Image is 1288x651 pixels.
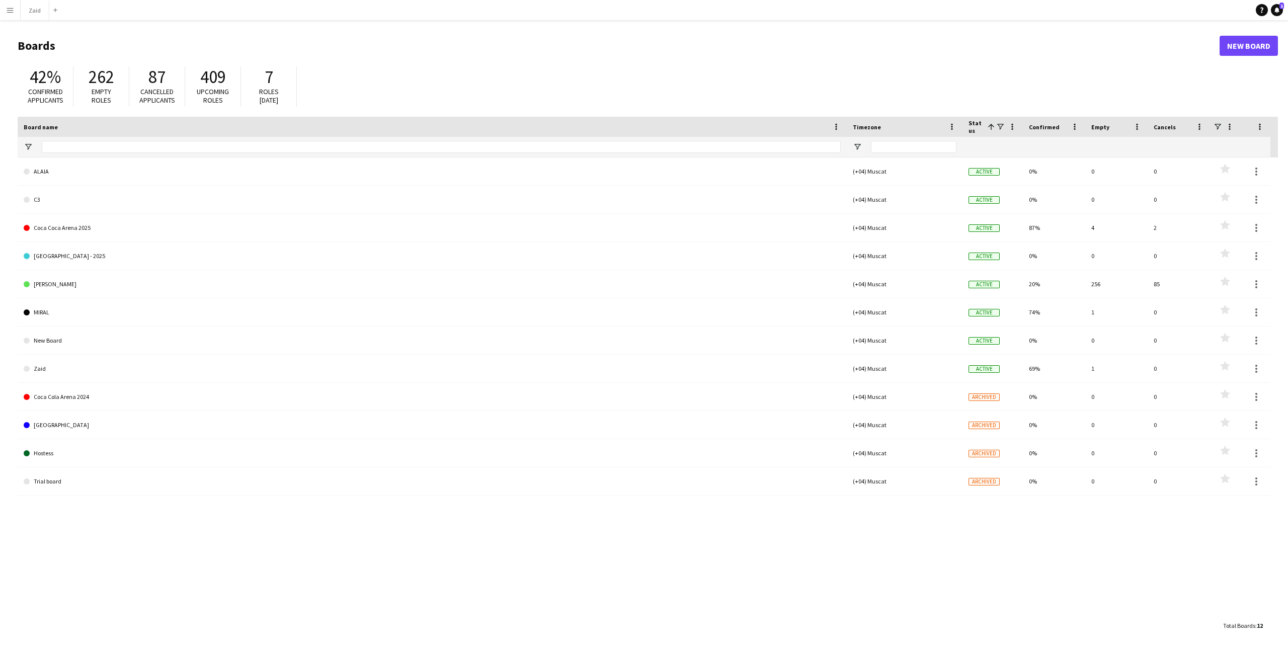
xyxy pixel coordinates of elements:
[1220,36,1278,56] a: New Board
[24,186,841,214] a: C3
[24,467,841,496] a: Trial board
[1023,242,1085,270] div: 0%
[259,87,279,105] span: Roles [DATE]
[847,327,962,354] div: (+04) Muscat
[265,66,273,88] span: 7
[847,242,962,270] div: (+04) Muscat
[847,298,962,326] div: (+04) Muscat
[969,168,1000,176] span: Active
[853,123,881,131] span: Timezone
[139,87,175,105] span: Cancelled applicants
[1085,327,1148,354] div: 0
[1148,214,1210,241] div: 2
[1085,242,1148,270] div: 0
[969,478,1000,485] span: Archived
[847,270,962,298] div: (+04) Muscat
[1023,157,1085,185] div: 0%
[1023,214,1085,241] div: 87%
[1085,270,1148,298] div: 256
[847,383,962,411] div: (+04) Muscat
[1148,270,1210,298] div: 85
[1023,439,1085,467] div: 0%
[1023,298,1085,326] div: 74%
[1223,622,1255,629] span: Total Boards
[1085,383,1148,411] div: 0
[1154,123,1176,131] span: Cancels
[1023,270,1085,298] div: 20%
[853,142,862,151] button: Open Filter Menu
[1148,327,1210,354] div: 0
[1085,186,1148,213] div: 0
[24,439,841,467] a: Hostess
[847,214,962,241] div: (+04) Muscat
[24,298,841,327] a: MIRAL
[1279,3,1284,9] span: 1
[24,411,841,439] a: [GEOGRAPHIC_DATA]
[847,411,962,439] div: (+04) Muscat
[1148,355,1210,382] div: 0
[969,337,1000,345] span: Active
[1023,467,1085,495] div: 0%
[21,1,49,20] button: Zaid
[24,270,841,298] a: [PERSON_NAME]
[24,327,841,355] a: New Board
[969,309,1000,316] span: Active
[1085,214,1148,241] div: 4
[847,355,962,382] div: (+04) Muscat
[1148,411,1210,439] div: 0
[1023,186,1085,213] div: 0%
[1023,327,1085,354] div: 0%
[1148,298,1210,326] div: 0
[1085,411,1148,439] div: 0
[1085,467,1148,495] div: 0
[24,242,841,270] a: [GEOGRAPHIC_DATA] - 2025
[1148,383,1210,411] div: 0
[24,123,58,131] span: Board name
[24,142,33,151] button: Open Filter Menu
[1148,157,1210,185] div: 0
[197,87,229,105] span: Upcoming roles
[24,214,841,242] a: Coca Coca Arena 2025
[24,157,841,186] a: ALAIA
[1091,123,1109,131] span: Empty
[969,253,1000,260] span: Active
[969,393,1000,401] span: Archived
[1085,355,1148,382] div: 1
[1085,157,1148,185] div: 0
[1023,383,1085,411] div: 0%
[24,355,841,383] a: Zaid
[1271,4,1283,16] a: 1
[28,87,63,105] span: Confirmed applicants
[92,87,111,105] span: Empty roles
[847,186,962,213] div: (+04) Muscat
[847,467,962,495] div: (+04) Muscat
[847,157,962,185] div: (+04) Muscat
[1023,355,1085,382] div: 69%
[1023,411,1085,439] div: 0%
[969,422,1000,429] span: Archived
[871,141,956,153] input: Timezone Filter Input
[1148,242,1210,270] div: 0
[30,66,61,88] span: 42%
[1148,186,1210,213] div: 0
[969,119,984,134] span: Status
[148,66,166,88] span: 87
[89,66,114,88] span: 262
[969,224,1000,232] span: Active
[24,383,841,411] a: Coca Cola Arena 2024
[200,66,226,88] span: 409
[969,365,1000,373] span: Active
[1148,467,1210,495] div: 0
[1148,439,1210,467] div: 0
[18,38,1220,53] h1: Boards
[969,196,1000,204] span: Active
[1085,298,1148,326] div: 1
[969,450,1000,457] span: Archived
[969,281,1000,288] span: Active
[1029,123,1060,131] span: Confirmed
[1223,616,1263,635] div: :
[42,141,841,153] input: Board name Filter Input
[1085,439,1148,467] div: 0
[1257,622,1263,629] span: 12
[847,439,962,467] div: (+04) Muscat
